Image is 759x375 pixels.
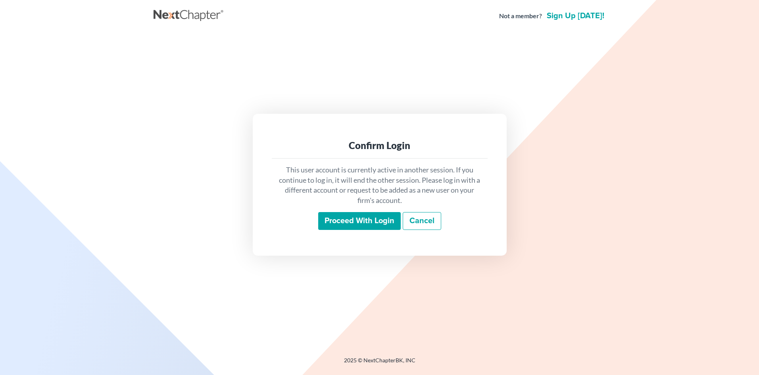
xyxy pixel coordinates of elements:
div: Confirm Login [278,139,481,152]
a: Sign up [DATE]! [545,12,606,20]
a: Cancel [403,212,441,230]
div: 2025 © NextChapterBK, INC [154,356,606,371]
p: This user account is currently active in another session. If you continue to log in, it will end ... [278,165,481,206]
input: Proceed with login [318,212,401,230]
strong: Not a member? [499,11,542,21]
